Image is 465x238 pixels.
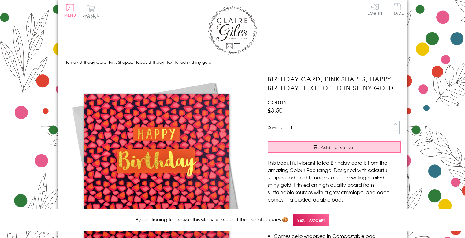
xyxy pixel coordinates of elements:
span: Menu [64,12,76,18]
label: Quantity [268,125,282,130]
a: Home [64,59,76,65]
p: This beautiful vibrant foiled Birthday card is from the amazing Colour Pop range. Designed with c... [268,159,401,203]
span: £3.50 [268,106,283,114]
a: Trade [391,3,404,16]
button: Basket0 items [83,5,99,21]
span: › [77,59,78,65]
h1: Birthday Card, Pink Shapes, Happy Birthday, text foiled in shiny gold [268,75,401,92]
button: Add to Basket [268,141,401,153]
img: Claire Giles Greetings Cards [208,6,257,55]
a: Log In [368,3,382,15]
button: Menu [64,4,76,17]
span: Yes, I accept [293,214,329,226]
span: Trade [391,3,404,15]
span: Add to Basket [321,144,355,150]
span: 0 items [85,12,99,21]
span: COL015 [268,98,286,106]
span: Birthday Card, Pink Shapes, Happy Birthday, text foiled in shiny gold [80,59,211,65]
nav: breadcrumbs [64,56,401,69]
